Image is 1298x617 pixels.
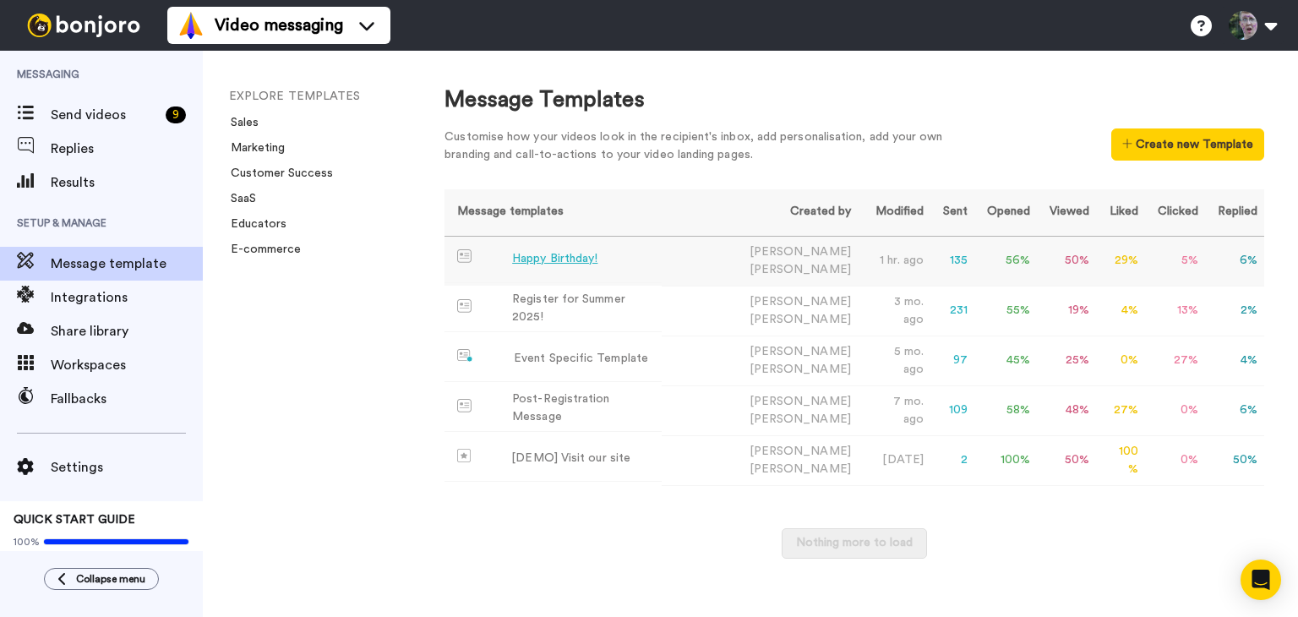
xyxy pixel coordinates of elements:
[457,249,472,263] img: Message-temps.svg
[750,413,851,425] span: [PERSON_NAME]
[1096,236,1145,286] td: 29 %
[1205,286,1264,336] td: 2 %
[1037,236,1096,286] td: 50 %
[51,287,203,308] span: Integrations
[974,336,1037,385] td: 45 %
[1145,189,1205,236] th: Clicked
[457,399,472,412] img: Message-temps.svg
[1037,385,1096,435] td: 48 %
[221,167,333,179] a: Customer Success
[974,385,1037,435] td: 58 %
[930,236,974,286] td: 135
[858,385,930,435] td: 7 mo. ago
[750,463,851,475] span: [PERSON_NAME]
[221,142,285,154] a: Marketing
[1205,336,1264,385] td: 4 %
[14,514,135,526] span: QUICK START GUIDE
[20,14,147,37] img: bj-logo-header-white.svg
[662,336,858,385] td: [PERSON_NAME]
[1037,286,1096,336] td: 19 %
[930,435,974,485] td: 2
[1111,128,1264,161] button: Create new Template
[1145,286,1205,336] td: 13 %
[974,236,1037,286] td: 56 %
[858,286,930,336] td: 3 mo. ago
[229,88,457,106] li: EXPLORE TEMPLATES
[930,385,974,435] td: 109
[662,189,858,236] th: Created by
[1096,385,1145,435] td: 27 %
[457,299,472,313] img: Message-temps.svg
[221,243,301,255] a: E-commerce
[221,218,286,230] a: Educators
[662,435,858,485] td: [PERSON_NAME]
[974,286,1037,336] td: 55 %
[750,363,851,375] span: [PERSON_NAME]
[1205,189,1264,236] th: Replied
[444,85,1264,116] div: Message Templates
[1205,385,1264,435] td: 6 %
[930,189,974,236] th: Sent
[750,314,851,325] span: [PERSON_NAME]
[14,535,40,549] span: 100%
[1096,435,1145,485] td: 100 %
[166,106,186,123] div: 9
[662,236,858,286] td: [PERSON_NAME]
[44,568,159,590] button: Collapse menu
[858,435,930,485] td: [DATE]
[662,286,858,336] td: [PERSON_NAME]
[177,12,205,39] img: vm-color.svg
[514,350,648,368] div: Event Specific Template
[51,139,203,159] span: Replies
[974,435,1037,485] td: 100 %
[1145,435,1205,485] td: 0 %
[1096,286,1145,336] td: 4 %
[1096,336,1145,385] td: 0 %
[1205,236,1264,286] td: 6 %
[782,528,927,559] button: Nothing more to load
[51,457,203,478] span: Settings
[51,105,159,125] span: Send videos
[51,355,203,375] span: Workspaces
[51,254,203,274] span: Message template
[1145,336,1205,385] td: 27 %
[1205,435,1264,485] td: 50 %
[511,450,630,467] div: [DEMO] Visit our site
[51,172,203,193] span: Results
[444,128,968,164] div: Customise how your videos look in the recipient's inbox, add personalisation, add your own brandi...
[1037,435,1096,485] td: 50 %
[1096,189,1145,236] th: Liked
[221,117,259,128] a: Sales
[662,385,858,435] td: [PERSON_NAME]
[930,286,974,336] td: 231
[457,449,471,462] img: demo-template.svg
[858,336,930,385] td: 5 mo. ago
[930,336,974,385] td: 97
[51,321,203,341] span: Share library
[1145,236,1205,286] td: 5 %
[974,189,1037,236] th: Opened
[444,189,661,236] th: Message templates
[221,193,256,205] a: SaaS
[1145,385,1205,435] td: 0 %
[512,250,597,268] div: Happy Birthday!
[457,349,473,363] img: nextgen-template.svg
[512,390,654,426] div: Post-Registration Message
[1037,336,1096,385] td: 25 %
[76,572,145,586] span: Collapse menu
[1037,189,1096,236] th: Viewed
[51,389,203,409] span: Fallbacks
[858,236,930,286] td: 1 hr. ago
[750,264,851,276] span: [PERSON_NAME]
[512,291,654,326] div: Register for Summer 2025!
[215,14,343,37] span: Video messaging
[1241,560,1281,600] div: Open Intercom Messenger
[858,189,930,236] th: Modified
